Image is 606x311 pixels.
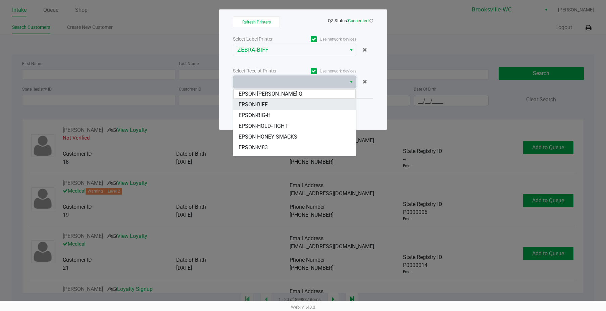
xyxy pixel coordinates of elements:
span: Web: v1.40.0 [291,305,315,310]
span: EPSON-HOLD-TIGHT [239,122,288,130]
div: Select Receipt Printer [233,67,295,74]
div: Select Label Printer [233,36,295,43]
span: EPSON-BIFF [239,101,268,109]
span: Connected [348,18,368,23]
button: Select [346,76,356,88]
span: EPSON-[PERSON_NAME]-G [239,90,302,98]
span: EPSON-M83 [239,144,268,152]
span: EPSON-BIG-H [239,111,270,119]
span: Refresh Printers [242,20,271,24]
button: Refresh Printers [233,16,280,27]
button: Select [346,44,356,56]
label: Use network devices [295,36,356,42]
span: EPSON-PEABODY [239,154,281,162]
span: QZ Status: [328,18,373,23]
span: EPSON-HONEY-SMACKS [239,133,297,141]
label: Use network devices [295,68,356,74]
span: ZEBRA-BIFF [237,46,342,54]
